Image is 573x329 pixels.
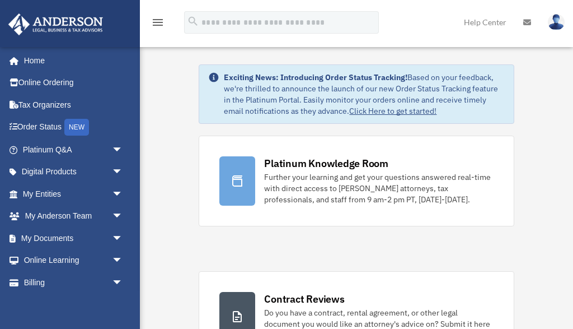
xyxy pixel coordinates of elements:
[8,49,134,72] a: Home
[264,292,344,306] div: Contract Reviews
[264,172,493,205] div: Further your learning and get your questions answered real-time with direct access to [PERSON_NAM...
[112,138,134,161] span: arrow_drop_down
[8,205,140,228] a: My Anderson Teamarrow_drop_down
[64,119,89,136] div: NEW
[224,72,504,117] div: Based on your feedback, we're thrilled to announce the launch of our new Order Status Tracking fe...
[8,138,140,161] a: Platinum Q&Aarrow_drop_down
[8,94,140,116] a: Tax Organizers
[548,14,565,30] img: User Pic
[112,249,134,272] span: arrow_drop_down
[8,249,140,272] a: Online Learningarrow_drop_down
[112,205,134,228] span: arrow_drop_down
[8,116,140,139] a: Order StatusNEW
[8,271,140,294] a: Billingarrow_drop_down
[187,15,199,27] i: search
[199,136,514,226] a: Platinum Knowledge Room Further your learning and get your questions answered real-time with dire...
[112,271,134,294] span: arrow_drop_down
[8,183,140,205] a: My Entitiesarrow_drop_down
[8,227,140,249] a: My Documentsarrow_drop_down
[112,161,134,184] span: arrow_drop_down
[5,13,106,35] img: Anderson Advisors Platinum Portal
[8,72,140,94] a: Online Ordering
[349,106,436,116] a: Click Here to get started!
[151,16,165,29] i: menu
[8,161,140,183] a: Digital Productsarrow_drop_down
[112,183,134,206] span: arrow_drop_down
[151,20,165,29] a: menu
[264,156,388,170] div: Platinum Knowledge Room
[112,227,134,250] span: arrow_drop_down
[224,72,407,82] strong: Exciting News: Introducing Order Status Tracking!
